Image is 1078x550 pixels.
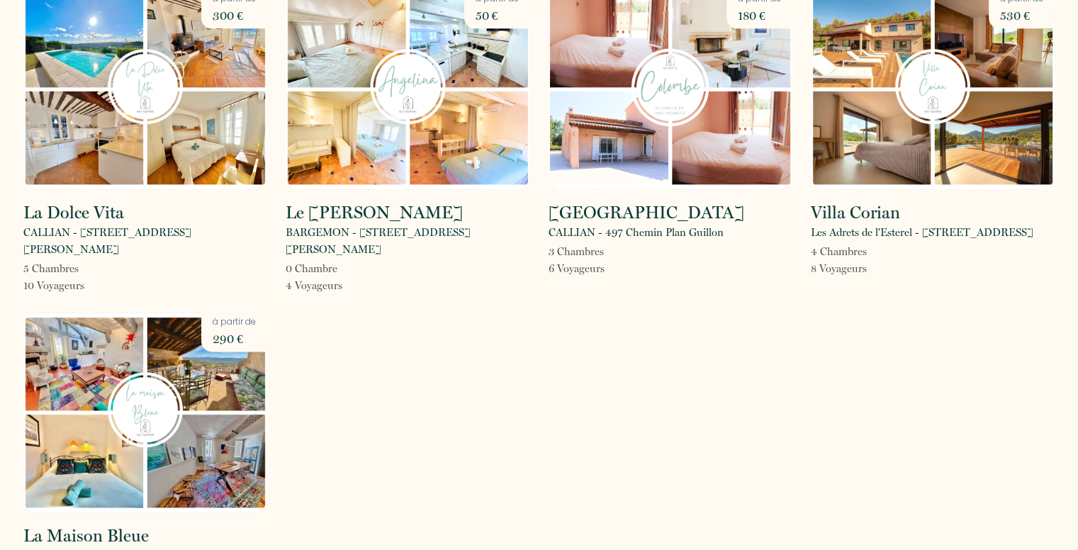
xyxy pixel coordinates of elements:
span: s [80,279,84,292]
h2: Villa Corian [811,204,900,221]
p: Les Adrets de l'Esterel - [STREET_ADDRESS] [811,224,1033,241]
span: s [863,245,867,258]
p: BARGEMON - [STREET_ADDRESS][PERSON_NAME] [286,224,529,258]
span: s [74,262,79,275]
h2: Le [PERSON_NAME] [286,204,463,221]
p: 4 Voyageur [286,277,342,294]
img: rental-image [23,313,267,512]
h2: La Dolce Vita [23,204,124,221]
span: s [600,245,604,258]
h2: La Maison Bleue [23,527,149,544]
span: s [863,262,867,275]
p: à partir de [213,315,256,329]
p: 300 € [213,6,256,26]
p: 290 € [213,329,256,349]
p: 0 Chambre [286,260,342,277]
span: s [600,262,605,275]
p: 10 Voyageur [23,277,84,294]
p: 530 € [1000,6,1043,26]
p: 50 € [476,6,519,26]
h2: [GEOGRAPHIC_DATA] [549,204,744,221]
p: 6 Voyageur [549,260,605,277]
p: CALLIAN - 497 Chemin Plan Guillon [549,224,724,241]
p: 3 Chambre [549,243,605,260]
p: 8 Voyageur [811,260,867,277]
p: 4 Chambre [811,243,867,260]
p: 180 € [738,6,781,26]
span: s [338,279,342,292]
p: 5 Chambre [23,260,84,277]
p: CALLIAN - [STREET_ADDRESS][PERSON_NAME] [23,224,267,258]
